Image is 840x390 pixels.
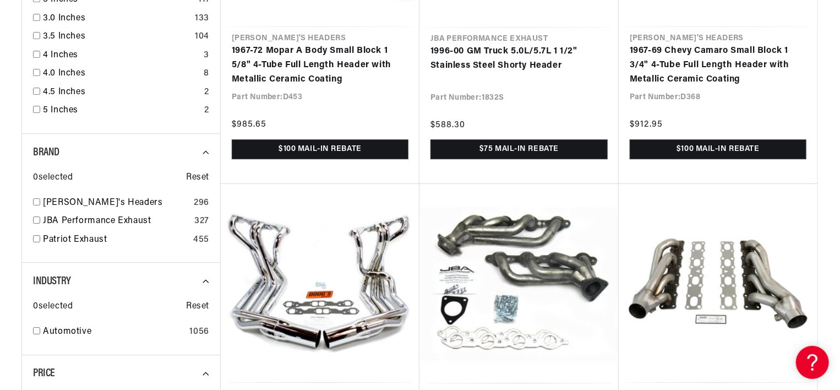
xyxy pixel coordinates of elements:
a: 4 Inches [43,48,199,63]
a: 4.5 Inches [43,85,200,100]
div: 455 [193,233,209,247]
a: 1996-00 GM Truck 5.0L/5.7L 1 1/2" Stainless Steel Shorty Header [430,45,608,73]
a: JBA Performance Exhaust [43,214,190,229]
a: 4.0 Inches [43,67,199,81]
a: 3.5 Inches [43,30,190,44]
a: 3.0 Inches [43,12,190,26]
div: 8 [204,67,209,81]
a: 1967-69 Chevy Camaro Small Block 1 3/4" 4-Tube Full Length Header with Metallic Ceramic Coating [630,44,806,86]
div: 104 [195,30,209,44]
div: 1056 [189,325,209,339]
span: Industry [33,276,71,287]
span: 0 selected [33,171,73,185]
div: 296 [194,196,209,210]
span: 0 selected [33,300,73,314]
div: 2 [204,104,209,118]
span: Reset [186,300,209,314]
a: 5 Inches [43,104,200,118]
a: Patriot Exhaust [43,233,189,247]
div: 3 [204,48,209,63]
span: Price [33,368,55,379]
span: Brand [33,147,59,158]
div: 327 [194,214,209,229]
a: Automotive [43,325,185,339]
div: 133 [195,12,209,26]
a: [PERSON_NAME]'s Headers [43,196,189,210]
span: Reset [186,171,209,185]
a: 1967-72 Mopar A Body Small Block 1 5/8" 4-Tube Full Length Header with Metallic Ceramic Coating [232,44,408,86]
div: 2 [204,85,209,100]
